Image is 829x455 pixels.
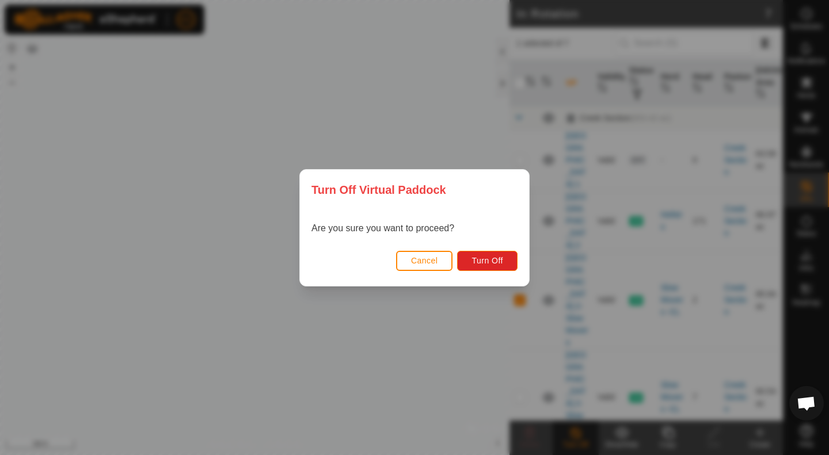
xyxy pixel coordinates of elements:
span: Cancel [411,256,438,265]
span: Turn Off [471,256,503,265]
button: Turn Off [457,250,518,270]
p: Are you sure you want to proceed? [311,221,454,235]
div: Open chat [789,386,824,420]
span: Turn Off Virtual Paddock [311,181,446,198]
button: Cancel [396,250,453,270]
